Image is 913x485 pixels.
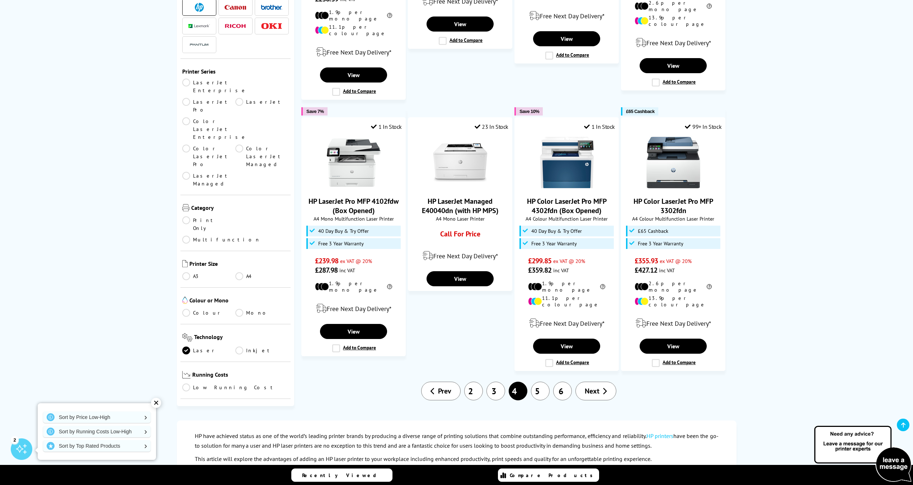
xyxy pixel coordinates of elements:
[188,40,210,49] a: Pantum
[182,297,188,304] img: Colour or Mono
[182,260,188,267] img: Printer Size
[528,280,605,293] li: 1.9p per mono page
[182,98,236,114] a: LaserJet Pro
[235,272,289,280] a: A4
[151,398,161,408] div: ✕
[182,216,236,232] a: Print Only
[640,339,706,354] a: View
[635,256,658,265] span: £355.93
[652,359,696,367] label: Add to Compare
[182,117,247,141] a: Color LaserJet Enterprise
[192,371,289,380] span: Running Costs
[11,436,19,444] div: 2
[225,22,246,30] a: Ricoh
[182,272,236,280] a: A3
[585,386,599,396] span: Next
[660,258,692,264] span: ex VAT @ 20%
[305,215,402,222] span: A4 Mono Multifunction Laser Printer
[235,98,289,114] a: LaserJet
[301,107,327,116] button: Save 7%
[646,184,700,191] a: HP Color LaserJet Pro MFP 3302fdn
[531,228,582,234] span: 40 Day Buy & Try Offer
[646,136,700,189] img: HP Color LaserJet Pro MFP 3302fdn
[412,246,508,266] div: modal_delivery
[291,468,392,482] a: Recently Viewed
[531,382,550,400] a: 5
[43,440,151,452] a: Sort by Top Rated Products
[427,271,493,286] a: View
[225,3,246,12] a: Canon
[540,136,594,189] img: HP Color LaserJet Pro MFP 4302fdn (Box Opened)
[545,52,589,60] label: Add to Compare
[553,258,585,264] span: ex VAT @ 20%
[182,333,193,342] img: Technology
[646,432,673,439] a: HP printers
[531,241,577,246] span: Free 3 Year Warranty
[182,371,191,378] img: Running Costs
[813,425,913,484] img: Open Live Chat window
[528,265,551,275] span: £359.82
[625,33,721,53] div: modal_delivery
[306,109,324,114] span: Save 7%
[528,256,551,265] span: £299.85
[638,241,683,246] span: Free 3 Year Warranty
[194,333,289,343] span: Technology
[261,3,282,12] a: Brother
[640,58,706,73] a: View
[575,382,616,400] a: Next
[422,197,499,215] a: HP LaserJet Managed E40040dn (with HP MPS)
[315,280,392,293] li: 1.9p per mono page
[182,68,289,75] span: Printer Series
[189,260,289,269] span: Printer Size
[327,184,381,191] a: HP LaserJet Pro MFP 4102fdw (Box Opened)
[634,197,713,215] a: HP Color LaserJet Pro MFP 3302fdn
[427,17,493,32] a: View
[635,265,657,275] span: £427.12
[302,472,383,479] span: Recently Viewed
[182,383,289,391] a: Low Running Cost
[235,309,289,317] a: Mono
[327,136,381,189] img: HP LaserJet Pro MFP 4102fdw (Box Opened)
[475,123,508,130] div: 23 In Stock
[195,454,719,464] p: This article will explore the advantages of adding an HP laser printer to your workplace includin...
[533,31,600,46] a: View
[433,184,487,191] a: HP LaserJet Managed E40040dn (with HP MPS)
[514,107,543,116] button: Save 10%
[225,5,246,10] img: Canon
[553,382,572,400] a: 6
[519,109,539,114] span: Save 10%
[320,67,387,83] a: View
[182,236,260,244] a: Multifunction
[188,41,210,49] img: Pantum
[315,24,392,37] li: 11.1p per colour page
[652,79,696,86] label: Add to Compare
[43,411,151,423] a: Sort by Price Low-High
[315,265,338,275] span: £287.98
[422,229,499,242] div: Call For Price
[659,267,675,274] span: inc VAT
[635,14,712,27] li: 13.9p per colour page
[421,382,461,400] a: Prev
[332,88,376,96] label: Add to Compare
[315,256,338,265] span: £239.98
[182,309,236,317] a: Colour
[438,386,451,396] span: Prev
[635,280,712,293] li: 2.6p per mono page
[625,215,721,222] span: A4 Colour Multifunction Laser Printer
[545,359,589,367] label: Add to Compare
[261,5,282,10] img: Brother
[320,324,387,339] a: View
[182,172,236,188] a: LaserJet Managed
[189,297,289,305] span: Colour or Mono
[518,313,615,333] div: modal_delivery
[195,3,204,12] img: HP
[371,123,402,130] div: 1 In Stock
[439,37,483,45] label: Add to Compare
[195,431,719,451] p: HP have achieved status as one of the world’s leading printer brands by producing a diverse range...
[533,339,600,354] a: View
[433,136,487,189] img: HP LaserJet Managed E40040dn (with HP MPS)
[584,123,615,130] div: 1 In Stock
[235,145,289,168] a: Color LaserJet Managed
[43,426,151,437] a: Sort by Running Costs Low-High
[626,109,654,114] span: £65 Cashback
